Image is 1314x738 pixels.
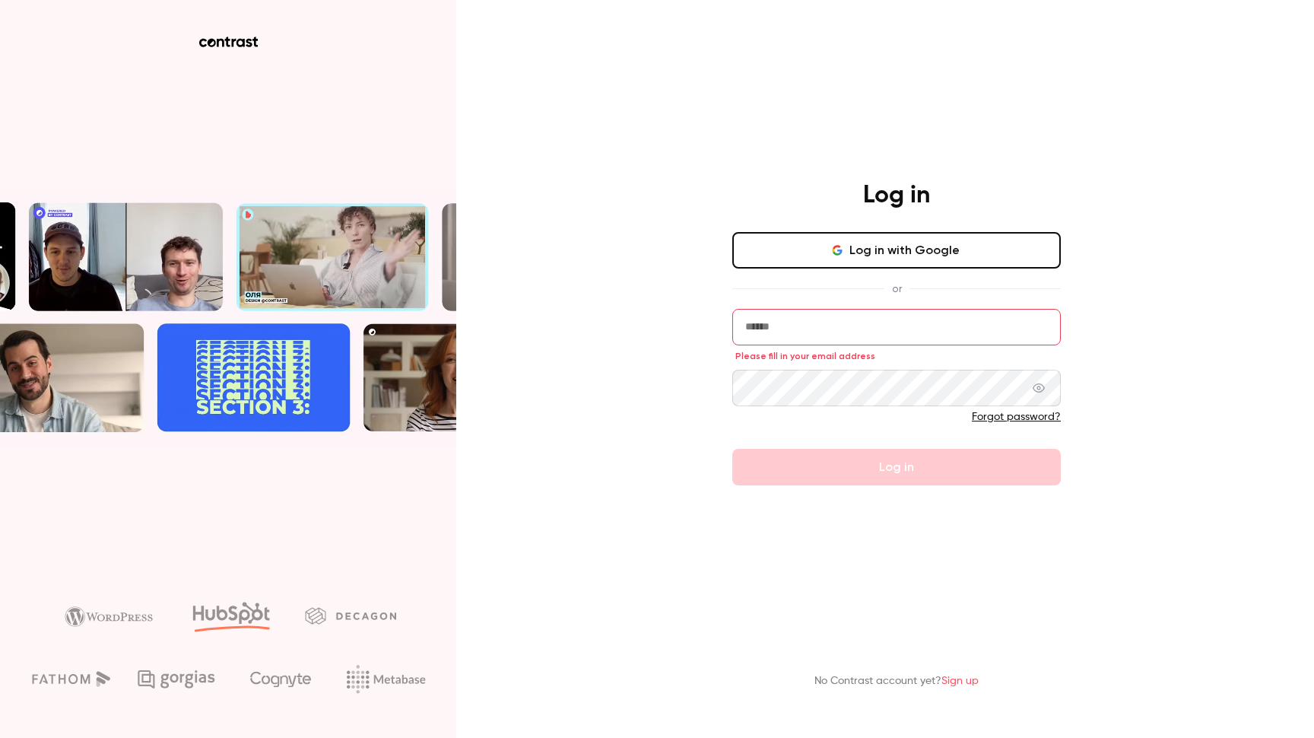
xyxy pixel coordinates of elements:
[863,180,930,211] h4: Log in
[941,676,979,686] a: Sign up
[732,232,1061,269] button: Log in with Google
[814,673,979,689] p: No Contrast account yet?
[884,281,909,297] span: or
[305,607,396,624] img: decagon
[735,350,875,362] span: Please fill in your email address
[972,412,1061,422] a: Forgot password?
